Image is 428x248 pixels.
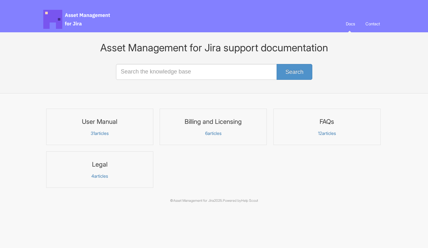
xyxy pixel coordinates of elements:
h3: FAQs [278,118,376,126]
a: FAQs 12articles [273,109,381,145]
span: 6 [205,130,208,136]
p: articles [164,130,263,136]
span: Powered by [223,199,258,203]
button: Search [277,64,312,80]
p: articles [50,173,149,179]
h3: Legal [50,160,149,169]
a: Contact [361,15,385,32]
p: articles [50,130,149,136]
span: 4 [91,173,94,179]
a: Legal 4articles [46,151,153,188]
input: Search the knowledge base [116,64,312,80]
span: Search [285,69,303,75]
span: 12 [318,130,322,136]
a: User Manual 31articles [46,109,153,145]
p: articles [278,130,376,136]
a: Docs [341,15,360,32]
h3: User Manual [50,118,149,126]
a: Help Scout [241,199,258,203]
a: Asset Management for Jira [173,199,214,203]
h3: Billing and Licensing [164,118,263,126]
a: Billing and Licensing 6articles [160,109,267,145]
span: 31 [91,130,95,136]
p: © 2025. [43,198,385,204]
span: Asset Management for Jira Docs [43,10,111,29]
